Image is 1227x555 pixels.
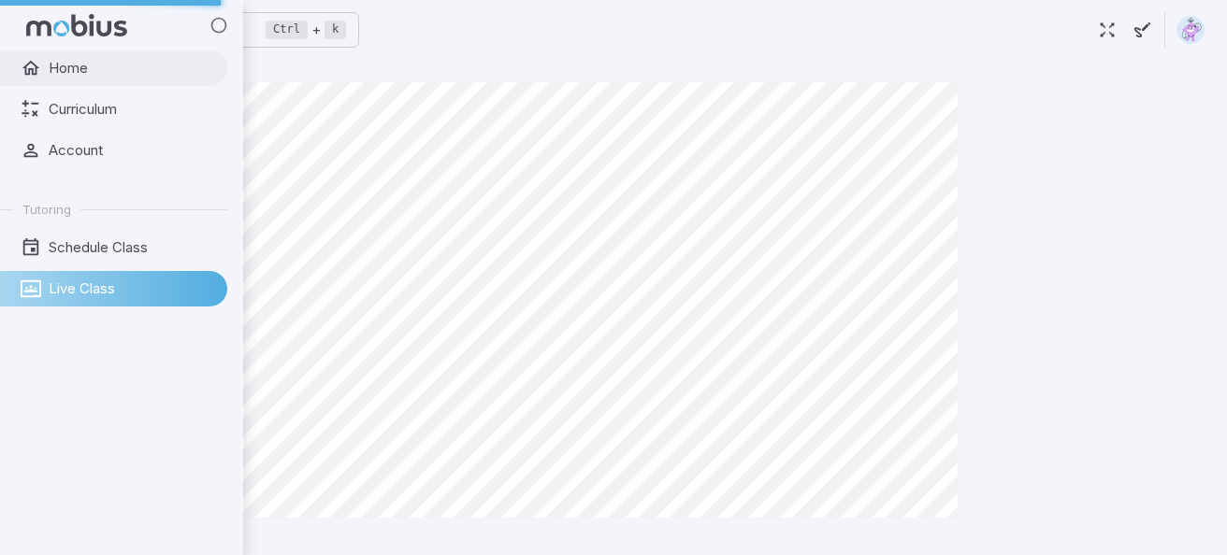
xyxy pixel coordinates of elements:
[49,58,214,78] span: Home
[49,278,214,299] span: Live Class
[1090,12,1125,48] button: Fullscreen Game
[1125,12,1161,48] button: Start Drawing on Questions
[325,21,346,39] kbd: k
[1176,16,1205,44] img: diamond.svg
[49,140,214,161] span: Account
[49,99,214,120] span: Curriculum
[22,201,71,218] span: Tutoring
[266,19,346,41] div: +
[266,21,308,39] kbd: Ctrl
[49,237,214,258] span: Schedule Class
